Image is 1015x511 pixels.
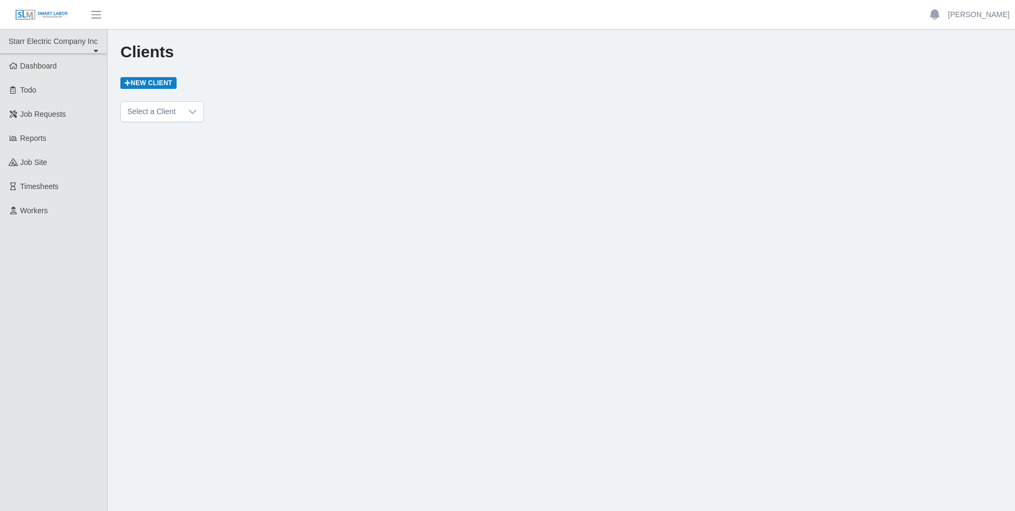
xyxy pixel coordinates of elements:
a: [PERSON_NAME] [948,9,1010,20]
span: Workers [20,206,48,215]
img: SLM Logo [15,9,68,21]
span: Timesheets [20,182,59,191]
span: Reports [20,134,47,142]
span: Job Requests [20,110,66,118]
span: Todo [20,86,36,94]
span: job site [20,158,48,167]
h1: Clients [120,42,1002,62]
a: New Client [120,77,177,89]
span: Dashboard [20,62,57,70]
span: Select a Client [121,102,182,122]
